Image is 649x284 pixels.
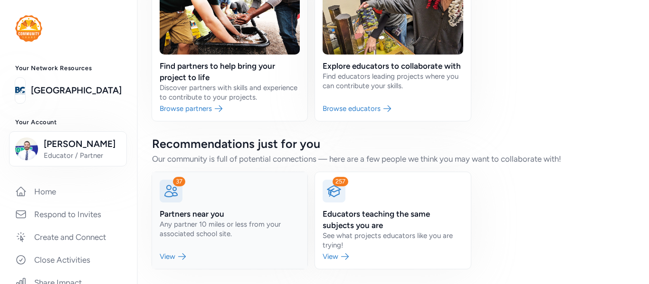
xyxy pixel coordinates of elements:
span: Educator / Partner [44,151,121,160]
button: [PERSON_NAME]Educator / Partner [9,131,127,166]
a: [GEOGRAPHIC_DATA] [31,84,122,97]
div: Recommendations just for you [152,136,634,151]
img: logo [15,15,42,42]
h3: Your Network Resources [15,64,122,72]
span: [PERSON_NAME] [44,137,121,151]
div: 37 [173,177,185,186]
h3: Your Account [15,119,122,126]
a: Home [8,181,129,202]
a: Create and Connect [8,227,129,247]
a: Respond to Invites [8,204,129,225]
div: 257 [333,177,348,186]
img: logo [15,80,25,101]
div: Our community is full of potential connections — here are a few people we think you may want to c... [152,153,634,165]
a: Close Activities [8,249,129,270]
